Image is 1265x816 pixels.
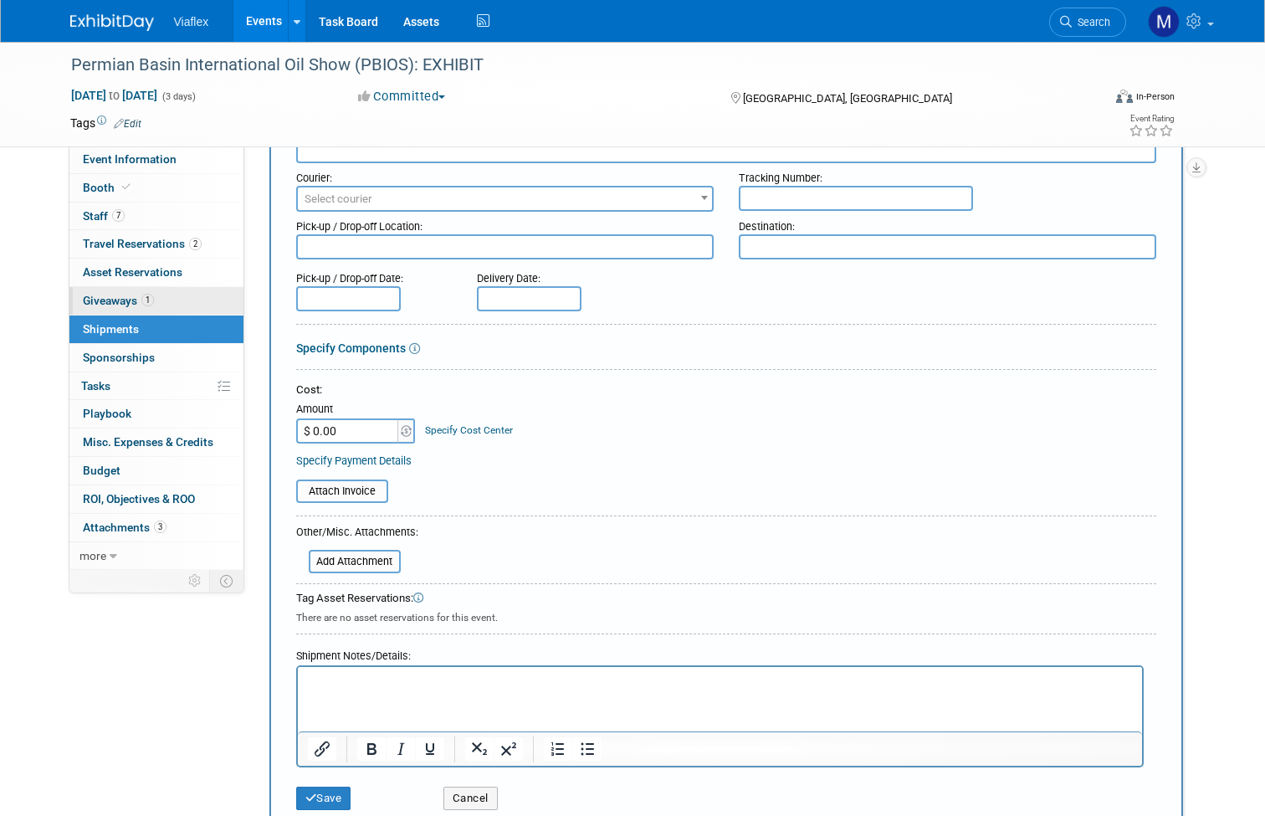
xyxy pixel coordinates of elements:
button: Insert/edit link [308,737,336,761]
button: Cancel [443,787,498,810]
span: Sponsorships [83,351,155,364]
iframe: Rich Text Area [298,667,1142,731]
div: Other/Misc. Attachments: [296,525,418,544]
a: Travel Reservations2 [69,230,243,258]
div: There are no asset reservations for this event. [296,607,1156,625]
a: ROI, Objectives & ROO [69,485,243,513]
div: Tracking Number: [739,163,1156,186]
span: Misc. Expenses & Credits [83,435,213,449]
a: Attachments3 [69,514,243,541]
td: Personalize Event Tab Strip [181,570,210,592]
td: Toggle Event Tabs [209,570,243,592]
a: Sponsorships [69,344,243,372]
div: Courier: [296,163,714,186]
button: Italic [387,737,415,761]
span: Viaflex [174,15,209,28]
a: Booth [69,174,243,202]
span: Search [1072,16,1110,28]
a: Giveaways1 [69,287,243,315]
span: Staff [83,209,125,223]
a: more [69,542,243,570]
a: Edit [114,118,141,130]
a: Shipments [69,316,243,343]
a: Search [1049,8,1126,37]
img: ExhibitDay [70,14,154,31]
span: Shipments [83,322,139,336]
span: [GEOGRAPHIC_DATA], [GEOGRAPHIC_DATA] [743,92,952,105]
div: Delivery Date: [477,264,673,286]
a: Specify Components [296,341,406,355]
button: Committed [352,88,452,105]
div: Cost: [296,382,1156,398]
span: Budget [83,464,120,477]
span: Booth [83,181,134,194]
span: more [79,549,106,562]
button: Subscript [465,737,494,761]
button: Save [296,787,351,810]
button: Bullet list [573,737,602,761]
div: Amount [296,402,417,418]
span: ROI, Objectives & ROO [83,492,195,506]
div: Pick-up / Drop-off Location: [296,212,714,234]
div: Event Format [1011,87,1175,112]
span: (3 days) [161,91,196,102]
img: Format-Inperson.png [1116,90,1133,103]
span: [DATE] [DATE] [70,88,158,103]
a: Misc. Expenses & Credits [69,429,243,456]
div: Shipment Notes/Details: [296,641,1144,665]
a: Playbook [69,400,243,428]
span: Travel Reservations [83,237,202,250]
span: Giveaways [83,294,154,307]
button: Superscript [494,737,523,761]
i: Booth reservation complete [122,182,131,192]
button: Numbered list [544,737,572,761]
a: Event Information [69,146,243,173]
a: Asset Reservations [69,259,243,286]
button: Underline [416,737,444,761]
a: Specify Payment Details [296,454,412,467]
span: 1 [141,294,154,306]
a: Budget [69,457,243,485]
div: Tag Asset Reservations: [296,591,1156,607]
div: Pick-up / Drop-off Date: [296,264,452,286]
button: Bold [357,737,386,761]
a: Staff7 [69,203,243,230]
span: 2 [189,238,202,250]
span: Tasks [81,379,110,393]
span: to [106,89,122,102]
span: 3 [154,521,166,533]
span: 7 [112,209,125,222]
div: In-Person [1135,90,1175,103]
td: Tags [70,115,141,131]
a: Specify Cost Center [425,424,513,436]
span: Attachments [83,521,166,534]
div: Permian Basin International Oil Show (PBIOS): EXHIBIT [65,50,1081,80]
span: Select courier [305,192,372,205]
a: Tasks [69,372,243,400]
img: Megan Ringling [1148,6,1180,38]
div: Event Rating [1129,115,1174,123]
span: Event Information [83,152,177,166]
span: Playbook [83,407,131,420]
div: Destination: [739,212,1156,234]
span: Asset Reservations [83,265,182,279]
